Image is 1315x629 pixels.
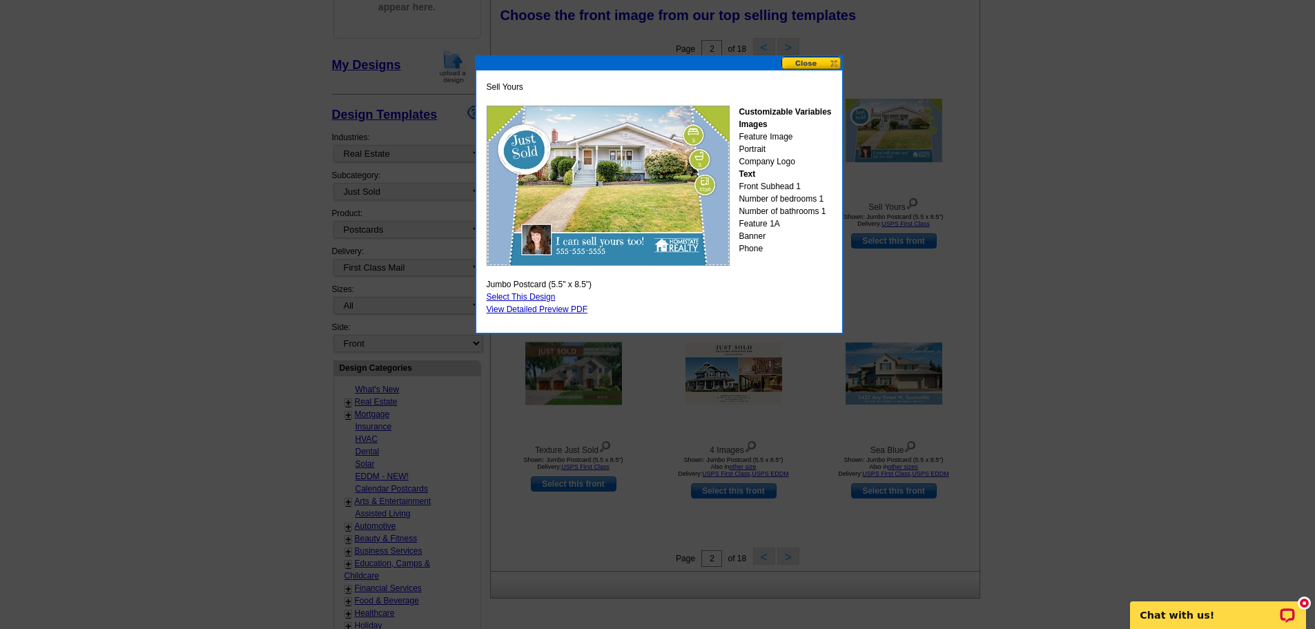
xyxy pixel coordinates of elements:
[487,106,730,266] img: GENPJFsellyours_SAMPLE.jpg
[487,304,588,314] a: View Detailed Preview PDF
[739,107,831,117] strong: Customizable Variables
[1121,586,1315,629] iframe: LiveChat chat widget
[739,106,831,255] div: Feature Image Portrait Company Logo Front Subhead 1 Number of bedrooms 1 Number of bathrooms 1 Fe...
[739,169,755,179] strong: Text
[487,278,592,291] span: Jumbo Postcard (5.5" x 8.5")
[487,81,523,93] span: Sell Yours
[487,292,556,302] a: Select This Design
[739,119,767,129] strong: Images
